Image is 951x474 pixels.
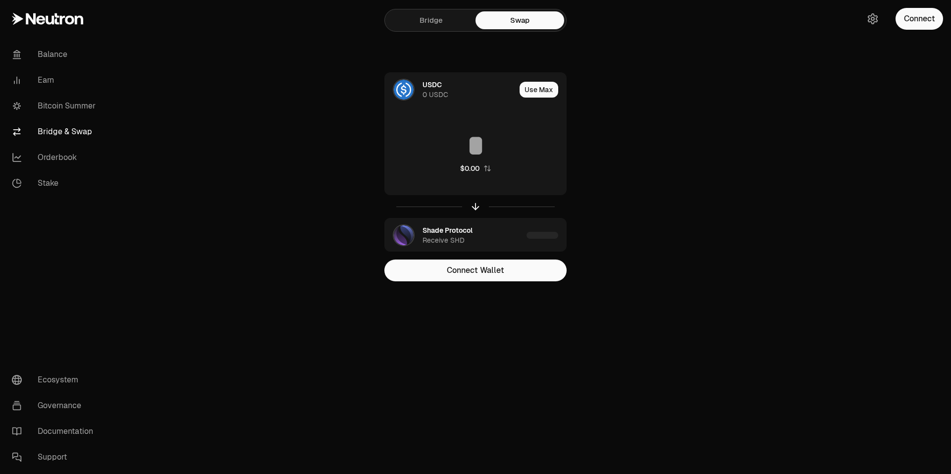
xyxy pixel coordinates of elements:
[423,235,465,245] div: Receive SHD
[896,8,943,30] button: Connect
[4,170,107,196] a: Stake
[4,444,107,470] a: Support
[4,367,107,393] a: Ecosystem
[384,260,567,281] button: Connect Wallet
[460,163,479,173] div: $0.00
[4,419,107,444] a: Documentation
[4,393,107,419] a: Governance
[423,80,442,90] div: USDC
[4,42,107,67] a: Balance
[385,73,516,106] div: USDC LogoUSDC0 USDC
[4,119,107,145] a: Bridge & Swap
[394,80,414,100] img: USDC Logo
[460,163,491,173] button: $0.00
[423,225,473,235] div: Shade Protocol
[423,90,448,100] div: 0 USDC
[385,218,523,252] div: SHD LogoShade ProtocolReceive SHD
[387,11,475,29] a: Bridge
[520,82,558,98] button: Use Max
[394,225,414,245] img: SHD Logo
[475,11,564,29] a: Swap
[4,67,107,93] a: Earn
[4,145,107,170] a: Orderbook
[385,218,566,252] button: SHD LogoShade ProtocolReceive SHD
[4,93,107,119] a: Bitcoin Summer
